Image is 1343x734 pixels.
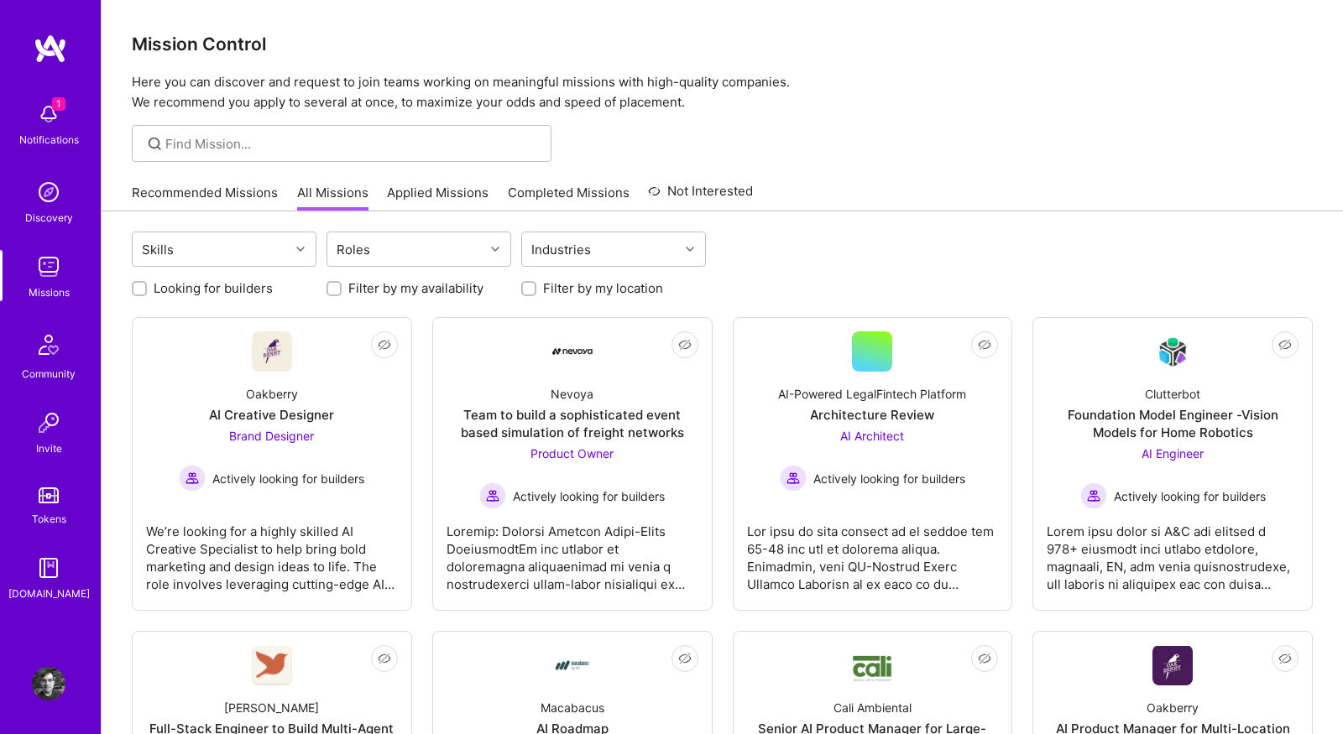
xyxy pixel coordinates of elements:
a: User Avatar [28,667,70,700]
a: Not Interested [648,181,753,211]
i: icon Chevron [491,245,499,253]
img: Actively looking for builders [780,465,807,492]
label: Looking for builders [154,279,273,297]
span: Actively looking for builders [212,470,364,487]
img: logo [34,34,67,64]
i: icon EyeClosed [678,338,692,351]
img: Company Logo [552,645,593,685]
i: icon Chevron [686,245,694,253]
a: Company LogoNevoyaTeam to build a sophisticated event based simulation of freight networksProduct... [447,331,698,596]
div: Foundation Model Engineer -Vision Models for Home Robotics [1047,406,1299,441]
div: Tokens [32,510,66,528]
div: Cali Ambiental [833,699,912,716]
img: guide book [32,551,65,585]
img: Actively looking for builders [179,465,206,492]
p: Here you can discover and request to join teams working on meaningful missions with high-quality ... [132,72,1313,112]
label: Filter by my location [543,279,663,297]
a: Company LogoClutterbotFoundation Model Engineer -Vision Models for Home RoboticsAI Engineer Activ... [1047,331,1299,596]
div: Roles [332,237,374,262]
i: icon EyeClosed [1278,652,1292,665]
i: icon EyeClosed [1278,338,1292,351]
div: Community [22,365,76,383]
img: Company Logo [252,331,292,372]
div: Team to build a sophisticated event based simulation of freight networks [447,406,698,441]
div: [PERSON_NAME] [224,699,319,716]
div: We’re looking for a highly skilled AI Creative Specialist to help bring bold marketing and design... [146,509,398,593]
div: Missions [29,284,70,301]
img: Community [29,325,69,365]
div: AI-Powered LegalFintech Platform [778,385,966,403]
img: Company Logo [552,348,593,355]
i: icon EyeClosed [678,652,692,665]
div: Invite [36,440,62,457]
i: icon EyeClosed [978,338,991,351]
div: Nevoya [551,385,593,403]
img: Company Logo [1152,646,1193,685]
a: All Missions [297,184,368,211]
img: Company Logo [252,646,292,685]
div: Clutterbot [1145,385,1200,403]
div: Industries [527,237,595,262]
a: Applied Missions [387,184,489,211]
input: Find Mission... [165,135,539,153]
div: Macabacus [541,699,604,716]
span: AI Engineer [1142,446,1204,461]
img: Company Logo [1152,332,1193,372]
a: Completed Missions [508,184,630,211]
div: Oakberry [1147,699,1199,716]
i: icon EyeClosed [978,652,991,665]
h3: Mission Control [132,34,1313,55]
span: Product Owner [530,446,614,461]
a: Recommended Missions [132,184,278,211]
img: Invite [32,406,65,440]
img: bell [32,97,65,131]
div: Notifications [19,131,79,148]
div: [DOMAIN_NAME] [8,585,90,602]
i: icon EyeClosed [378,652,391,665]
span: Brand Designer [229,429,314,443]
img: Actively looking for builders [1080,482,1107,509]
i: icon Chevron [296,245,305,253]
span: Actively looking for builders [813,470,965,487]
span: AI Architect [840,429,904,443]
div: Discovery [25,209,73,226]
img: Company Logo [852,648,892,683]
i: icon EyeClosed [378,338,391,351]
span: Actively looking for builders [1114,487,1266,505]
span: 1 [52,97,65,111]
img: Actively looking for builders [479,482,506,509]
div: Loremip: Dolorsi Ametcon Adipi-Elits DoeiusmodtEm inc utlabor et doloremagna aliquaenimad mi veni... [447,509,698,593]
div: Skills [138,237,178,262]
img: teamwork [32,250,65,284]
div: Lor ipsu do sita consect ad el seddoe tem 65-48 inc utl et dolorema aliqua. Enimadmin, veni QU-No... [747,509,999,593]
span: Actively looking for builders [513,487,665,505]
a: AI-Powered LegalFintech PlatformArchitecture ReviewAI Architect Actively looking for buildersActi... [747,331,999,596]
i: icon SearchGrey [145,134,165,154]
div: AI Creative Designer [209,406,334,424]
div: Lorem ipsu dolor si A&C adi elitsed d 978+ eiusmodt inci utlabo etdolore, magnaali, EN, adm venia... [1047,509,1299,593]
a: Company LogoOakberryAI Creative DesignerBrand Designer Actively looking for buildersActively look... [146,331,398,596]
img: tokens [39,487,59,503]
img: User Avatar [32,667,65,700]
div: Oakberry [246,385,298,403]
label: Filter by my availability [348,279,483,297]
div: Architecture Review [810,406,934,424]
img: discovery [32,175,65,209]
